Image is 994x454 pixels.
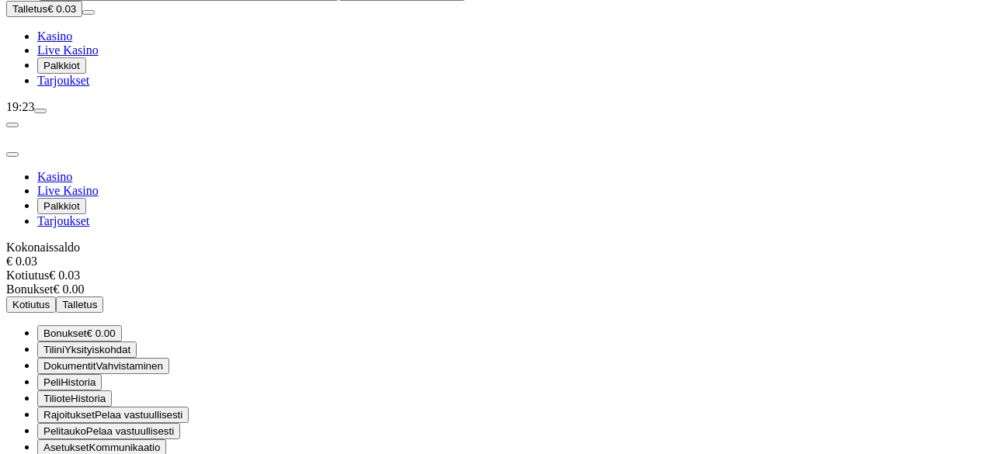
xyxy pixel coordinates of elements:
span: Yksityiskohdat [64,344,130,355]
span: Vahvistaminen [96,360,162,372]
span: Historia [61,376,96,388]
button: close [6,152,19,157]
span: Rajoitukset [43,409,95,421]
button: limits iconRajoituksetPelaa vastuullisesti [37,407,189,423]
button: Talletusplus icon€ 0.03 [6,1,82,17]
span: Asetukset [43,442,89,453]
a: Live Kasino [37,184,99,197]
span: Dokumentit [43,360,96,372]
span: € 0.03 [47,3,76,15]
span: € 0.00 [87,328,116,339]
a: Live Kasino [37,43,99,57]
button: clock iconPelitaukoPelaa vastuullisesti [37,423,180,439]
span: Historia [71,393,106,404]
div: € 0.03 [6,255,988,269]
nav: Main menu [6,29,988,88]
button: Palkkiot [37,57,86,74]
a: Kasino [37,29,72,43]
div: € 0.00 [6,282,988,296]
span: Kommunikaatio [89,442,161,453]
button: chevron-left icon [6,123,19,127]
nav: Main menu [6,170,988,228]
span: Kotiutus [12,299,50,310]
button: Kotiutus [6,296,56,313]
span: Pelaa vastuullisesti [86,425,174,437]
button: user iconTiliniYksityiskohdat [37,341,137,358]
span: Kotiutus [6,269,49,282]
button: menu [34,109,47,113]
button: smiley iconBonukset€ 0.00 [37,325,122,341]
div: € 0.03 [6,269,988,282]
span: Talletus [62,299,97,310]
span: Palkkiot [43,200,80,212]
span: Tiliote [43,393,71,404]
span: Bonukset [43,328,87,339]
button: 777 iconPeliHistoria [37,374,102,390]
a: Kasino [37,170,72,183]
span: Tilini [43,344,64,355]
span: Palkkiot [43,60,80,71]
span: 19:23 [6,100,34,113]
span: Peli [43,376,61,388]
a: Tarjoukset [37,214,89,227]
span: Talletus [12,3,47,15]
a: Tarjoukset [37,74,89,87]
span: Pelaa vastuullisesti [95,409,182,421]
div: Kokonaissaldo [6,241,988,269]
button: menu [82,10,95,15]
button: Talletus [56,296,103,313]
button: credit-card iconTilioteHistoria [37,390,112,407]
button: Palkkiot [37,198,86,214]
span: Bonukset [6,282,53,296]
button: doc iconDokumentitVahvistaminen [37,358,169,374]
span: Pelitauko [43,425,86,437]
